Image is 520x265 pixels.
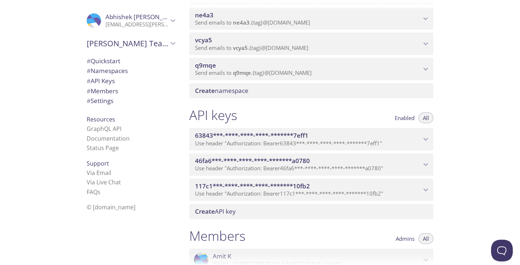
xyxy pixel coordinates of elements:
[105,13,182,21] span: Abhishek [PERSON_NAME]
[87,67,91,75] span: #
[189,83,433,98] div: Create namespace
[189,8,433,30] div: ne4a3 namespace
[87,77,115,85] span: API Keys
[87,97,113,105] span: Settings
[390,112,419,123] button: Enabled
[491,240,513,261] iframe: Help Scout Beacon - Open
[87,77,91,85] span: #
[189,204,433,219] div: Create API Key
[195,69,312,76] span: Send emails to . {tag} @[DOMAIN_NAME]
[189,228,246,244] h1: Members
[87,203,135,211] span: © [DOMAIN_NAME]
[419,233,433,244] button: All
[233,44,248,51] span: vcya5
[87,115,115,123] span: Resources
[195,44,308,51] span: Send emails to . {tag} @[DOMAIN_NAME]
[87,38,168,48] span: [PERSON_NAME] Team
[87,159,109,167] span: Support
[81,56,181,66] div: Quickstart
[87,67,128,75] span: Namespaces
[87,87,118,95] span: Members
[195,86,215,95] span: Create
[391,233,419,244] button: Admins
[189,58,433,80] div: q9mqe namespace
[87,134,130,142] a: Documentation
[81,96,181,106] div: Team Settings
[195,207,236,215] span: API key
[87,188,100,196] a: FAQ
[81,9,181,33] div: Abhishek Singh
[189,107,237,123] h1: API keys
[233,69,251,76] span: q9mqe
[87,87,91,95] span: #
[189,33,433,55] div: vcya5 namespace
[87,178,121,186] a: Via Live Chat
[87,144,119,152] a: Status Page
[87,57,120,65] span: Quickstart
[81,76,181,86] div: API Keys
[81,66,181,76] div: Namespaces
[195,207,215,215] span: Create
[81,34,181,53] div: Nolt Team
[97,188,100,196] span: s
[81,86,181,96] div: Members
[87,97,91,105] span: #
[195,36,212,44] span: vcya5
[105,21,168,28] p: [EMAIL_ADDRESS][PERSON_NAME][DOMAIN_NAME]
[195,11,213,19] span: ne4a3
[87,57,91,65] span: #
[87,125,121,133] a: GraphQL API
[195,61,216,69] span: q9mqe
[195,19,310,26] span: Send emails to . {tag} @[DOMAIN_NAME]
[195,86,248,95] span: namespace
[233,19,250,26] span: ne4a3
[87,169,111,177] a: Via Email
[419,112,433,123] button: All
[213,252,231,260] span: Amit K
